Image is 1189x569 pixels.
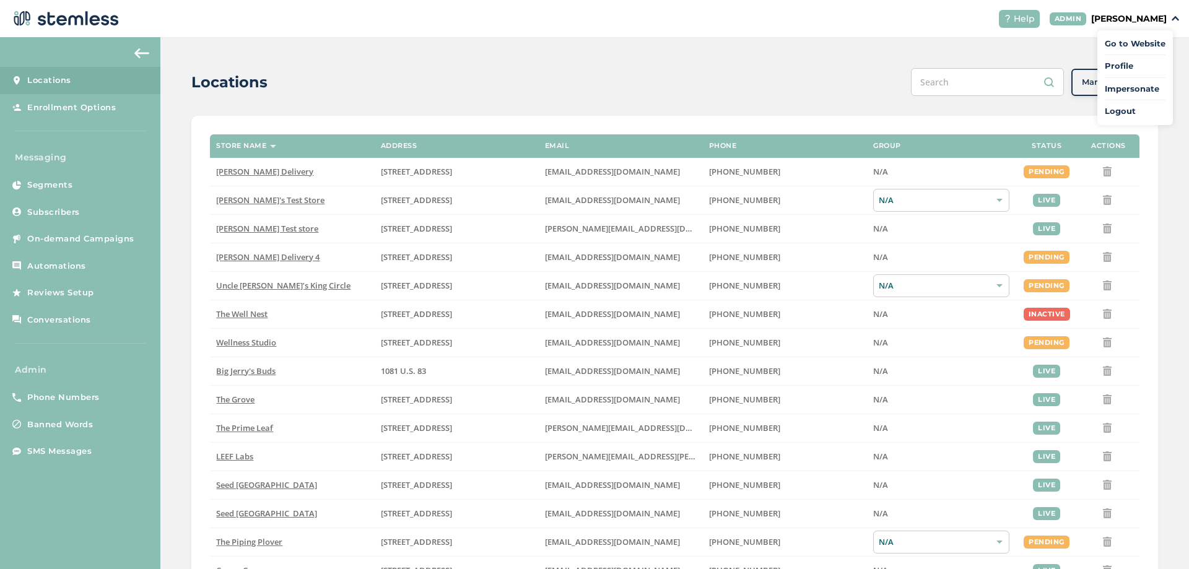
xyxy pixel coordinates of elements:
[1050,12,1087,25] div: ADMIN
[1071,69,1158,96] button: Manage Groups
[27,391,100,404] span: Phone Numbers
[27,445,92,458] span: SMS Messages
[134,48,149,58] img: icon-arrow-back-accent-c549486e.svg
[1091,12,1167,25] p: [PERSON_NAME]
[10,6,119,31] img: logo-dark-0685b13c.svg
[27,419,93,431] span: Banned Words
[1105,38,1165,50] a: Go to Website
[911,68,1064,96] input: Search
[27,314,91,326] span: Conversations
[27,102,116,114] span: Enrollment Options
[27,206,80,219] span: Subscribers
[1172,16,1179,21] img: icon_down-arrow-small-66adaf34.svg
[1127,510,1189,569] iframe: Chat Widget
[1082,76,1148,89] span: Manage Groups
[1105,83,1165,95] span: Impersonate
[27,179,72,191] span: Segments
[27,260,86,272] span: Automations
[27,287,94,299] span: Reviews Setup
[27,233,134,245] span: On-demand Campaigns
[1105,105,1165,118] a: Logout
[1105,60,1165,72] a: Profile
[27,74,71,87] span: Locations
[1004,15,1011,22] img: icon-help-white-03924b79.svg
[191,71,268,93] h2: Locations
[1014,12,1035,25] span: Help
